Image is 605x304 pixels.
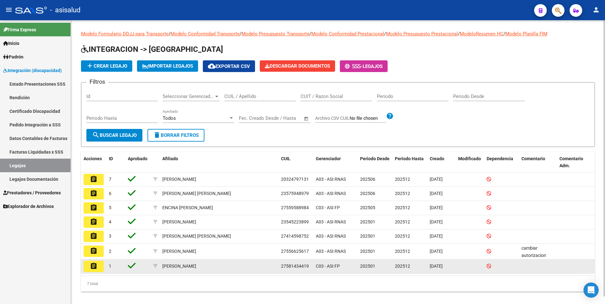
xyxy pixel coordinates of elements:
span: A03 - ASI RNAS [316,177,346,182]
span: Comentario [521,156,545,161]
button: Descargar Documentos [260,60,335,72]
span: INTEGRACION -> [GEOGRAPHIC_DATA] [81,45,223,54]
span: Creado [430,156,444,161]
span: 27559588984 [281,205,309,210]
span: Gerenciador [316,156,341,161]
span: Firma Express [3,26,36,33]
span: 202512 [395,205,410,210]
span: - asisalud [50,3,80,17]
span: A03 - ASI RNAS [316,219,346,224]
span: Buscar Legajo [92,132,137,138]
div: [PERSON_NAME] [PERSON_NAME] [162,233,231,240]
datatable-header-cell: Dependencia [484,152,519,173]
mat-icon: assignment [90,204,97,211]
span: [DATE] [430,264,443,269]
button: Buscar Legajo [86,129,142,142]
span: 6 [109,191,111,196]
span: Integración (discapacidad) [3,67,62,74]
span: [DATE] [430,249,443,254]
mat-icon: help [386,112,394,120]
span: Periodo Hasta [395,156,424,161]
datatable-header-cell: Periodo Hasta [392,152,427,173]
div: [PERSON_NAME] [162,218,196,226]
div: [PERSON_NAME] [162,263,196,270]
a: Modelo Formulario DDJJ para Transporte [81,31,169,37]
span: 27581434419 [281,264,309,269]
span: cambiar autorizacion (logo osepjana) [521,246,552,265]
div: Open Intercom Messenger [583,283,599,298]
button: Borrar Filtros [147,129,204,142]
span: Crear Legajo [86,63,127,69]
a: ModeloResumen HC [460,31,503,37]
span: 23575948979 [281,191,309,196]
mat-icon: search [92,131,100,139]
span: 2 [109,249,111,254]
datatable-header-cell: Creado [427,152,456,173]
span: ID [109,156,113,161]
a: Modelo Presupuesto Transporte [241,31,309,37]
input: Archivo CSV CUIL [350,116,386,121]
datatable-header-cell: Modificado [456,152,484,173]
mat-icon: add [86,62,94,70]
span: A03 - ASI RNAS [316,234,346,239]
span: 202501 [360,249,375,254]
span: 3 [109,234,111,239]
span: Descargar Documentos [265,63,330,69]
datatable-header-cell: Afiliado [160,152,278,173]
span: 202512 [395,177,410,182]
div: ENCINA [PERSON_NAME] [162,204,213,211]
div: [PERSON_NAME] [162,248,196,255]
mat-icon: assignment [90,190,97,197]
mat-icon: assignment [90,218,97,226]
button: Crear Legajo [81,60,132,72]
span: 202501 [360,264,375,269]
span: [DATE] [430,205,443,210]
button: Open calendar [303,115,310,122]
input: Fecha inicio [239,115,265,121]
span: 202501 [360,234,375,239]
span: Exportar CSV [208,64,250,69]
h3: Filtros [86,77,108,86]
mat-icon: assignment [90,262,97,270]
span: [DATE] [430,191,443,196]
span: 202512 [395,219,410,224]
button: IMPORTAR LEGAJOS [137,60,198,72]
div: / / / / / / [81,30,595,292]
span: 202501 [360,219,375,224]
span: CUIL [281,156,290,161]
span: 20324797131 [281,177,309,182]
span: 202506 [360,177,375,182]
span: 23545223899 [281,219,309,224]
span: 27414598752 [281,234,309,239]
span: Prestadores / Proveedores [3,189,61,196]
datatable-header-cell: Periodo Desde [358,152,392,173]
span: 202512 [395,249,410,254]
span: 202512 [395,234,410,239]
button: Exportar CSV [203,60,255,72]
span: [DATE] [430,219,443,224]
span: Todos [163,115,176,121]
mat-icon: assignment [90,232,97,240]
span: Seleccionar Gerenciador [163,94,214,99]
datatable-header-cell: Acciones [81,152,106,173]
a: Modelo Conformidad Transporte [171,31,240,37]
span: 5 [109,205,111,210]
datatable-header-cell: CUIL [278,152,313,173]
div: 7 total [81,276,595,292]
span: C03 - ASI FP [316,205,340,210]
span: Afiliado [162,156,178,161]
span: Padrón [3,53,23,60]
span: Explorador de Archivos [3,203,54,210]
span: Archivo CSV CUIL [315,116,350,121]
span: - [345,64,363,69]
datatable-header-cell: ID [106,152,125,173]
datatable-header-cell: Gerenciador [313,152,358,173]
span: A03 - ASI RNAS [316,249,346,254]
mat-icon: assignment [90,175,97,183]
a: Modelo Planilla FIM [505,31,547,37]
span: 202512 [395,191,410,196]
mat-icon: delete [153,131,161,139]
span: 202506 [360,191,375,196]
div: [PERSON_NAME] [PERSON_NAME] [162,190,231,197]
datatable-header-cell: Aprobado [125,152,151,173]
